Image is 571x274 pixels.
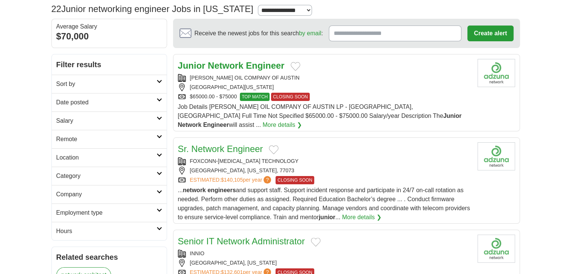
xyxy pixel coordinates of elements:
[262,120,302,129] a: More details ❯
[178,144,263,154] a: Sr. Network Engineer
[56,172,157,181] h2: Category
[56,208,157,217] h2: Employment type
[208,60,244,71] strong: Network
[56,80,157,89] h2: Sort by
[291,62,300,71] button: Add to favorite jobs
[178,167,472,175] div: [GEOGRAPHIC_DATA], [US_STATE], 77073
[246,60,285,71] strong: Engineer
[52,111,167,130] a: Salary
[311,238,321,247] button: Add to favorite jobs
[52,93,167,111] a: Date posted
[319,214,335,220] strong: junior
[178,104,462,128] span: Job Details [PERSON_NAME] OIL COMPANY OF AUSTIN LP - [GEOGRAPHIC_DATA], [GEOGRAPHIC_DATA] Full Ti...
[56,30,162,43] div: $70,000
[51,2,62,16] span: 22
[52,75,167,93] a: Sort by
[52,54,167,75] h2: Filter results
[467,26,513,41] button: Create alert
[52,222,167,240] a: Hours
[478,59,515,87] img: Company logo
[178,74,472,82] div: [PERSON_NAME] OIL COMPANY OF AUSTIN
[52,185,167,203] a: Company
[56,98,157,107] h2: Date posted
[178,83,472,91] div: [GEOGRAPHIC_DATA][US_STATE]
[56,251,162,263] h2: Related searches
[52,148,167,167] a: Location
[178,236,305,246] a: Senior IT Network Administrator
[178,157,472,165] div: FOXCONN-[MEDICAL_DATA] TECHNOLOGY
[178,250,472,257] div: INNIO
[178,187,470,220] span: ... and support staff. Support incident response and participate in 24/7 on-call rotation as need...
[264,176,271,184] span: ?
[190,176,273,184] a: ESTIMATED:$140,105per year?
[178,93,472,101] div: $65000.00 - $75000
[271,93,310,101] span: CLOSING SOON
[194,29,323,38] span: Receive the newest jobs for this search :
[56,227,157,236] h2: Hours
[478,142,515,170] img: Company logo
[56,190,157,199] h2: Company
[56,24,162,30] div: Average Salary
[240,93,270,101] span: TOP MATCH
[203,122,229,128] strong: Engineer
[52,130,167,148] a: Remote
[478,235,515,263] img: Company logo
[51,4,253,14] h1: Junior networking engineer Jobs in [US_STATE]
[276,176,314,184] span: CLOSING SOON
[52,167,167,185] a: Category
[443,113,462,119] strong: Junior
[221,177,243,183] span: $140,105
[269,145,279,154] button: Add to favorite jobs
[56,116,157,125] h2: Salary
[183,187,206,193] strong: network
[178,259,472,267] div: [GEOGRAPHIC_DATA], [US_STATE]
[208,187,236,193] strong: engineers
[299,30,321,36] a: by email
[56,135,157,144] h2: Remote
[56,153,157,162] h2: Location
[342,213,381,222] a: More details ❯
[52,203,167,222] a: Employment type
[178,60,285,71] a: Junior Network Engineer
[178,122,202,128] strong: Network
[178,60,205,71] strong: Junior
